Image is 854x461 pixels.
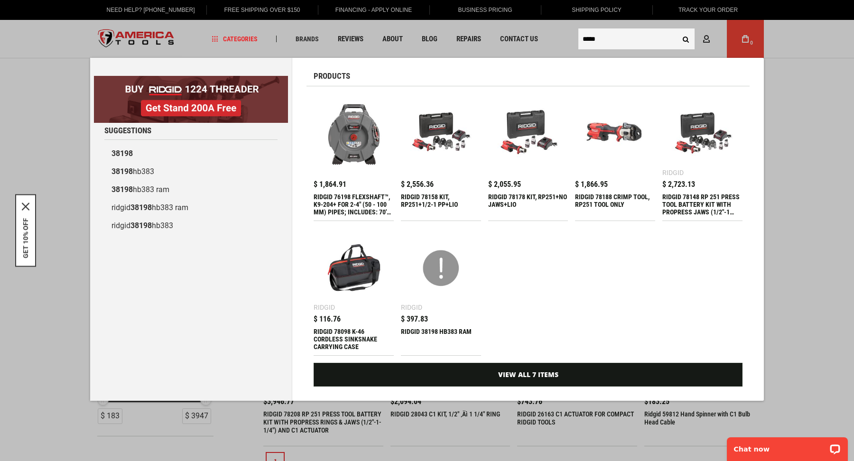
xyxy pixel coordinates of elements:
[667,98,738,169] img: RIDGID 78148 RP 251 PRESS TOOL BATTERY KIT WITH PROPRESS JAWS (1/2
[130,203,152,212] b: 38198
[488,93,568,221] a: RIDGID 78178 KIT, RP251+NO JAWS+LIO $ 2,055.95 RIDGID 78178 KIT, RP251+NO JAWS+LIO
[575,93,655,221] a: RIDGID 78188 CRIMP TOOL, RP251 TOOL ONLY $ 1,866.95 RIDGID 78188 CRIMP TOOL, RP251 TOOL ONLY
[291,33,323,46] a: Brands
[401,228,481,355] a: RIDGID 38198 HB383 RAM Ridgid $ 397.83 RIDGID 38198 HB383 RAM
[401,181,434,188] span: $ 2,556.36
[488,193,568,216] div: RIDGID 78178 KIT, RP251+NO JAWS+LIO
[104,163,278,181] a: 38198hb383
[493,98,564,169] img: RIDGID 78178 KIT, RP251+NO JAWS+LIO
[662,193,743,216] div: RIDGID 78148 RP 251 PRESS TOOL BATTERY KIT WITH PROPRESS JAWS (1/2
[104,217,278,235] a: ridgid38198hb383
[208,33,262,46] a: Categories
[318,233,389,304] img: RIDGID 78098 K-46 CORDLESS SINKSNAKE CARRYING CASE
[104,145,278,163] a: 38198
[401,193,481,216] div: RIDGID 78158 KIT, RP251+1/2-1 PP+LIO
[22,218,29,258] button: GET 10% OFF
[401,304,422,311] div: Ridgid
[662,93,743,221] a: RIDGID 78148 RP 251 PRESS TOOL BATTERY KIT WITH PROPRESS JAWS (1/2 Ridgid $ 2,723.13 RIDGID 78148...
[111,185,133,194] b: 38198
[721,431,854,461] iframe: LiveChat chat widget
[314,304,335,311] div: Ridgid
[314,181,346,188] span: $ 1,864.91
[575,193,655,216] div: RIDGID 78188 CRIMP TOOL, RP251 TOOL ONLY
[401,315,428,323] span: $ 397.83
[401,328,481,350] div: RIDGID 38198 HB383 RAM
[314,315,341,323] span: $ 116.76
[406,98,476,169] img: RIDGID 78158 KIT, RP251+1/2-1 PP+LIO
[677,30,695,48] button: Search
[104,127,151,135] span: Suggestions
[22,203,29,211] button: Close
[662,169,684,176] div: Ridgid
[575,181,608,188] span: $ 1,866.95
[314,328,394,350] div: RIDGID 78098 K-46 CORDLESS SINKSNAKE CARRYING CASE
[104,199,278,217] a: ridgid38198hb383 ram
[111,149,133,158] b: 38198
[104,181,278,199] a: 38198hb383 ram
[130,221,152,230] b: 38198
[314,228,394,355] a: RIDGID 78098 K-46 CORDLESS SINKSNAKE CARRYING CASE Ridgid $ 116.76 RIDGID 78098 K-46 CORDLESS SIN...
[94,76,288,123] img: BOGO: Buy RIDGID® 1224 Threader, Get Stand 200A Free!
[314,363,743,387] a: View All 7 Items
[401,93,481,221] a: RIDGID 78158 KIT, RP251+1/2-1 PP+LIO $ 2,556.36 RIDGID 78158 KIT, RP251+1/2-1 PP+LIO
[318,98,389,169] img: RIDGID 76198 FLEXSHAFT™, K9-204+ FOR 2-4
[94,76,288,83] a: BOGO: Buy RIDGID® 1224 Threader, Get Stand 200A Free!
[488,181,521,188] span: $ 2,055.95
[296,36,319,42] span: Brands
[314,193,394,216] div: RIDGID 76198 FLEXSHAFT™, K9-204+ FOR 2-4
[22,203,29,211] svg: close icon
[111,167,133,176] b: 38198
[314,72,350,80] span: Products
[662,181,695,188] span: $ 2,723.13
[212,36,258,42] span: Categories
[580,98,650,169] img: RIDGID 78188 CRIMP TOOL, RP251 TOOL ONLY
[314,93,394,221] a: RIDGID 76198 FLEXSHAFT™, K9-204+ FOR 2-4 $ 1,864.91 RIDGID 76198 FLEXSHAFT™, K9-204+ FOR 2-4" (50...
[406,233,476,304] img: RIDGID 38198 HB383 RAM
